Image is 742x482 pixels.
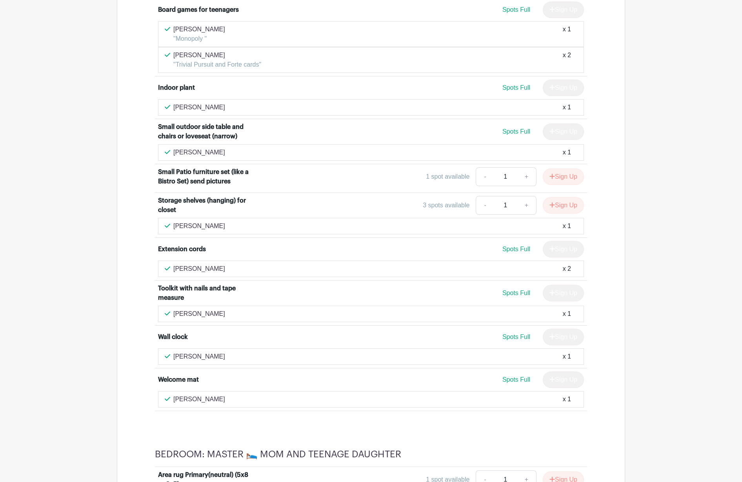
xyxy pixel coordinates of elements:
[158,196,255,215] div: Storage shelves (hanging) for closet
[563,309,571,319] div: x 1
[173,221,225,231] p: [PERSON_NAME]
[158,122,255,141] div: Small outdoor side table and chairs or loveseat (narrow)
[158,167,255,186] div: Small Patio furniture set (like a Bistro Set) send pictures
[158,5,239,14] div: Board games for teenagers
[158,245,206,254] div: Extension cords
[502,84,530,91] span: Spots Full
[426,172,469,181] div: 1 spot available
[173,103,225,112] p: [PERSON_NAME]
[173,395,225,404] p: [PERSON_NAME]
[173,148,225,157] p: [PERSON_NAME]
[155,449,401,460] h4: BEDROOM: MASTER 🛌 MOM AND TEENAGE DAUGHTER
[563,221,571,231] div: x 1
[563,395,571,404] div: x 1
[517,167,536,186] a: +
[173,60,261,69] p: "Trivial Pursuit and Forte cards"
[173,25,225,34] p: [PERSON_NAME]
[563,352,571,361] div: x 1
[563,25,571,43] div: x 1
[543,197,584,214] button: Sign Up
[173,352,225,361] p: [PERSON_NAME]
[158,83,195,92] div: Indoor plant
[517,196,536,215] a: +
[476,167,494,186] a: -
[502,6,530,13] span: Spots Full
[173,34,225,43] p: "Monopoly "
[563,51,571,69] div: x 2
[563,148,571,157] div: x 1
[173,309,225,319] p: [PERSON_NAME]
[423,201,469,210] div: 3 spots available
[563,103,571,112] div: x 1
[158,284,255,303] div: Toolkit with nails and tape measure
[173,51,261,60] p: [PERSON_NAME]
[502,128,530,135] span: Spots Full
[158,375,199,384] div: Welcome mat
[173,264,225,274] p: [PERSON_NAME]
[502,376,530,383] span: Spots Full
[543,169,584,185] button: Sign Up
[158,332,188,342] div: Wall clock
[563,264,571,274] div: x 2
[502,246,530,252] span: Spots Full
[476,196,494,215] a: -
[502,333,530,340] span: Spots Full
[502,290,530,296] span: Spots Full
